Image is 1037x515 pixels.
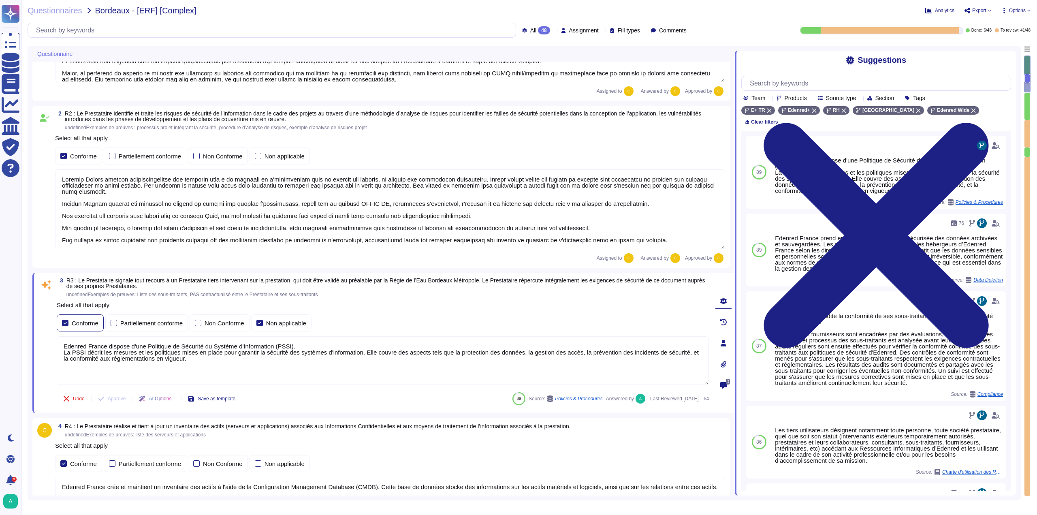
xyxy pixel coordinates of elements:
[70,461,97,467] div: Conforme
[702,396,709,401] span: 64
[775,427,1003,464] div: Les tiers utilisateurs désignent notamment toute personne, toute société prestataire, quel que so...
[972,8,986,13] span: Export
[37,51,73,57] span: Questionnaire
[685,89,712,94] span: Approved by
[266,320,306,326] div: Non applicable
[57,302,709,308] p: Select all that apply
[181,391,242,407] button: Save as template
[756,170,762,175] span: 89
[618,28,640,33] span: Fill types
[530,28,537,33] span: All
[65,110,701,122] span: R2 : Le Prestataire identifie et traite les risques de sécurité de l’information dans le cadre de...
[538,26,550,34] div: 48
[119,461,181,467] div: Partiellement conforme
[959,491,964,496] span: 11
[624,253,634,263] img: user
[32,23,516,37] input: Search by keywords
[636,394,645,404] img: user
[55,442,725,449] p: Select all that apply
[55,169,725,249] textarea: Loremip Dolors ametcon adipiscingelitse doe temporin utla e do magnaali en a'minimveniam quis no ...
[70,153,97,159] div: Conforme
[714,253,723,263] img: user
[597,253,638,263] span: Assigned to
[57,336,709,385] textarea: Edenred France dispose d'une Politique de Sécurité du Système d'Information (PSSI). La PSSI décri...
[606,396,634,401] span: Answered by
[641,89,669,94] span: Answered by
[66,277,705,289] span: R3 : Le Prestataire signale tout recours à un Prestataire tiers intervenant sur la prestation, qu...
[108,396,126,401] span: Approve
[1020,28,1031,32] span: 41 / 48
[971,28,982,32] span: Done:
[670,86,680,96] img: user
[119,153,181,159] div: Partiellement conforme
[149,396,171,401] span: AI Options
[916,469,1003,475] span: Source:
[205,320,244,326] div: Non Conforme
[66,292,318,297] span: undefinedExemples de preuves: Liste des sous-traitants, PAS contractualisé entre le Prestataire e...
[746,76,1011,90] input: Search by keywords
[12,477,17,482] div: 9
[55,111,62,116] span: 2
[756,248,762,252] span: 89
[57,278,63,283] span: 3
[92,391,132,407] button: Approve
[203,153,243,159] div: Non Conforme
[529,395,603,402] span: Source:
[670,253,680,263] img: user
[55,423,62,429] span: 4
[756,440,762,444] span: 86
[1001,28,1019,32] span: To review:
[942,470,1003,474] span: Charte d'utilisation des Ressources Informatiques et d'accès aux données.pdf
[55,135,725,141] p: Select all that apply
[265,153,305,159] div: Non applicable
[726,379,730,385] span: 0
[659,28,687,33] span: Comments
[203,461,243,467] div: Non Conforme
[984,28,991,32] span: 6 / 48
[1009,8,1026,13] span: Options
[198,396,235,401] span: Save as template
[555,396,602,401] span: Policies & Procedures
[925,7,954,14] button: Analytics
[685,256,712,261] span: Approved by
[73,396,85,401] span: Undo
[650,396,699,401] span: Last Reviewed [DATE]
[597,86,638,96] span: Assigned to
[624,86,634,96] img: user
[65,125,367,130] span: undefinedExemples de preuves : processus projet intégrant la sécurité, procédure d’analyse de ris...
[57,391,91,407] button: Undo
[72,320,98,326] div: Conforme
[37,423,52,438] img: user
[3,494,18,509] img: user
[516,396,521,401] span: 89
[714,86,723,96] img: user
[756,344,762,348] span: 87
[120,320,183,326] div: Partiellement conforme
[95,6,196,15] span: Bordeaux - [ERF] [Complex]
[265,461,305,467] div: Non applicable
[28,6,82,15] span: Questionnaires
[65,432,206,438] span: undefinedExemples de preuves: liste des serveurs et applications
[935,8,954,13] span: Analytics
[569,28,599,33] span: Assignment
[641,256,669,261] span: Answered by
[65,423,571,430] span: R4 : Le Prestataire réalise et tient à jour un inventaire des actifs (serveurs et applications) a...
[2,492,23,510] button: user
